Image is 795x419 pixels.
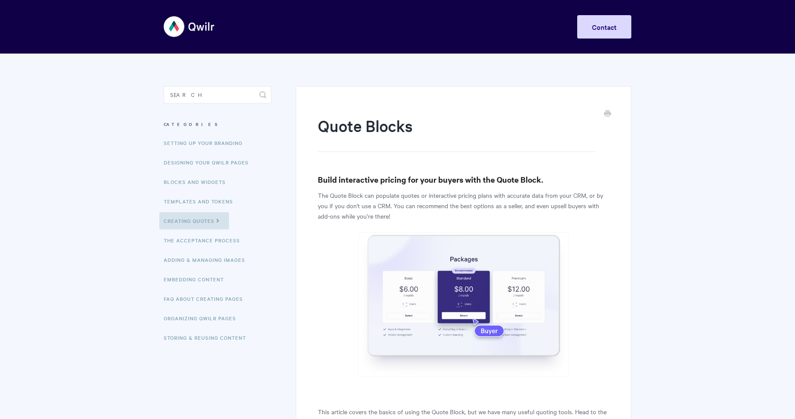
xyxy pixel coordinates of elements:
[164,271,230,288] a: Embedding Content
[358,232,569,377] img: file-30ANXqc23E.png
[159,212,229,229] a: Creating Quotes
[604,110,611,119] a: Print this Article
[164,173,232,190] a: Blocks and Widgets
[164,154,255,171] a: Designing Your Qwilr Pages
[164,134,249,151] a: Setting up your Branding
[318,115,596,152] h1: Quote Blocks
[164,10,215,43] img: Qwilr Help Center
[318,174,609,186] h3: Build interactive pricing for your buyers with the Quote Block.
[164,116,271,132] h3: Categories
[577,15,631,39] a: Contact
[164,232,246,249] a: The Acceptance Process
[164,193,239,210] a: Templates and Tokens
[318,190,609,221] p: The Quote Block can populate quotes or interactive pricing plans with accurate data from your CRM...
[164,329,252,346] a: Storing & Reusing Content
[164,86,271,103] input: Search
[164,251,252,268] a: Adding & Managing Images
[164,290,249,307] a: FAQ About Creating Pages
[164,309,242,327] a: Organizing Qwilr Pages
